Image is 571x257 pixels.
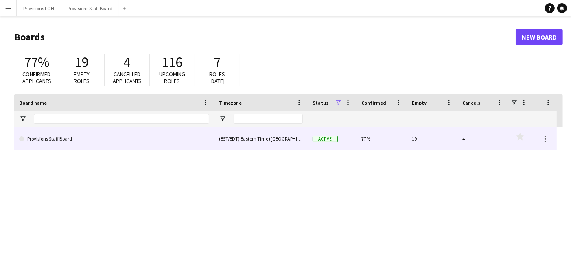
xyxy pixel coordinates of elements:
span: Board name [19,100,47,106]
span: Timezone [219,100,242,106]
input: Board name Filter Input [34,114,209,124]
button: Provisions Staff Board [61,0,119,16]
button: Open Filter Menu [219,115,226,123]
span: 116 [162,53,183,71]
div: 77% [357,127,407,150]
span: 4 [124,53,131,71]
div: (EST/EDT) Eastern Time ([GEOGRAPHIC_DATA] & [GEOGRAPHIC_DATA]) [214,127,308,150]
span: Roles [DATE] [210,70,225,85]
span: Status [313,100,328,106]
div: 19 [407,127,457,150]
a: Provisions Staff Board [19,127,209,150]
span: Empty roles [74,70,90,85]
span: 77% [24,53,49,71]
span: Empty [412,100,427,106]
span: Confirmed applicants [22,70,51,85]
input: Timezone Filter Input [234,114,303,124]
a: New Board [516,29,563,45]
button: Open Filter Menu [19,115,26,123]
span: Upcoming roles [159,70,185,85]
span: Active [313,136,338,142]
span: 7 [214,53,221,71]
span: Confirmed [361,100,386,106]
button: Provisions FOH [17,0,61,16]
span: 19 [75,53,89,71]
div: 4 [457,127,508,150]
span: Cancels [462,100,480,106]
h1: Boards [14,31,516,43]
span: Cancelled applicants [113,70,142,85]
